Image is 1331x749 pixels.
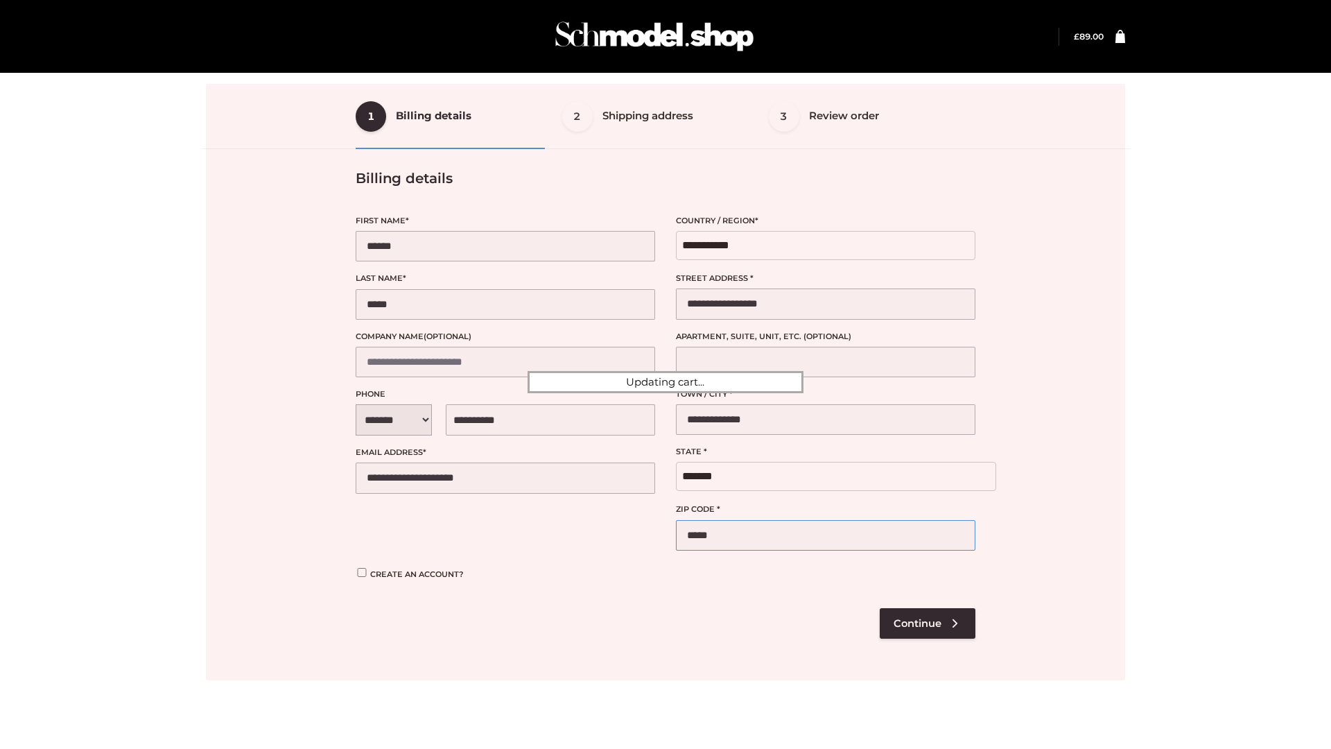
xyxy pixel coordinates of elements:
bdi: 89.00 [1074,31,1104,42]
a: £89.00 [1074,31,1104,42]
img: Schmodel Admin 964 [550,9,758,64]
div: Updating cart... [528,371,803,393]
span: £ [1074,31,1079,42]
